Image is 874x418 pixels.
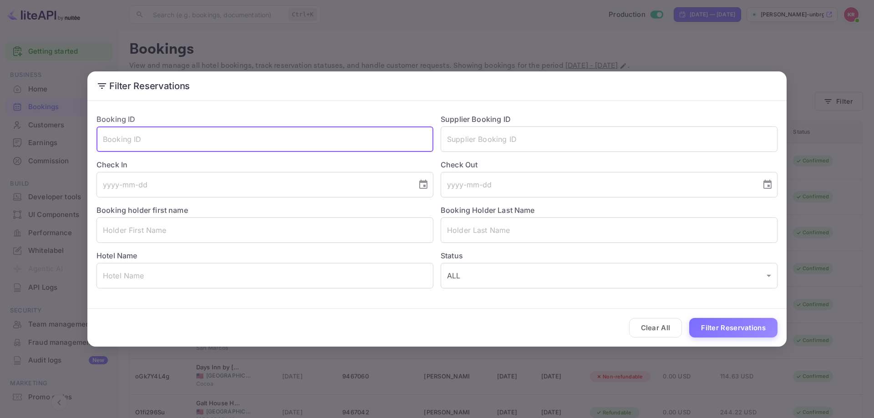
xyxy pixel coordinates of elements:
label: Supplier Booking ID [441,115,511,124]
input: Booking ID [97,126,433,152]
label: Hotel Name [97,251,137,260]
label: Booking holder first name [97,206,188,215]
input: Holder Last Name [441,217,777,243]
button: Choose date [758,176,777,194]
label: Check In [97,159,433,170]
label: Check Out [441,159,777,170]
div: ALL [441,263,777,288]
input: Holder First Name [97,217,433,243]
button: Choose date [414,176,432,194]
button: Clear All [629,318,682,337]
label: Booking ID [97,115,136,124]
button: Filter Reservations [689,318,777,337]
input: Supplier Booking ID [441,126,777,152]
h2: Filter Reservations [87,71,787,101]
label: Status [441,250,777,261]
input: yyyy-mm-dd [441,172,755,197]
input: Hotel Name [97,263,433,288]
label: Booking Holder Last Name [441,206,535,215]
input: yyyy-mm-dd [97,172,411,197]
